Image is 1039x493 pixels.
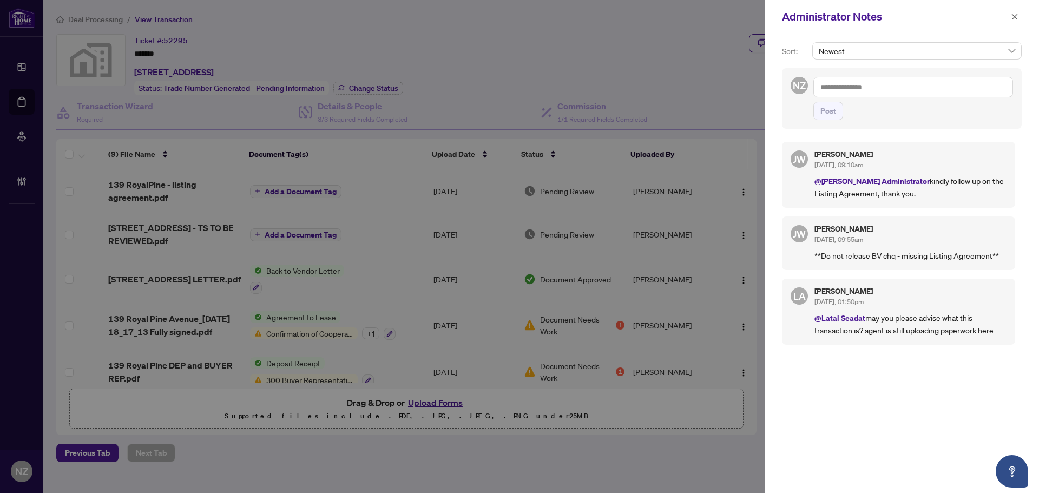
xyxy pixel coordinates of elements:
span: [DATE], 01:50pm [814,298,864,306]
span: [DATE], 09:55am [814,235,863,244]
button: Post [813,102,843,120]
span: JW [793,226,806,241]
span: close [1011,13,1018,21]
p: kindly follow up on the Listing Agreement, thank you. [814,175,1007,199]
p: Sort: [782,45,808,57]
span: [DATE], 09:10am [814,161,863,169]
p: may you please advise what this transaction is? agent is still uploading paperwork here [814,312,1007,336]
h5: [PERSON_NAME] [814,287,1007,295]
span: LA [793,288,806,304]
h5: [PERSON_NAME] [814,225,1007,233]
span: NZ [793,78,806,93]
span: @Latai Seadat [814,313,865,323]
button: Open asap [996,455,1028,488]
span: JW [793,152,806,167]
span: Newest [819,43,1015,59]
h5: [PERSON_NAME] [814,150,1007,158]
div: Administrator Notes [782,9,1008,25]
span: @[PERSON_NAME] Administrator [814,176,930,186]
p: **Do not release BV chq - missing Listing Agreement** [814,249,1007,261]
